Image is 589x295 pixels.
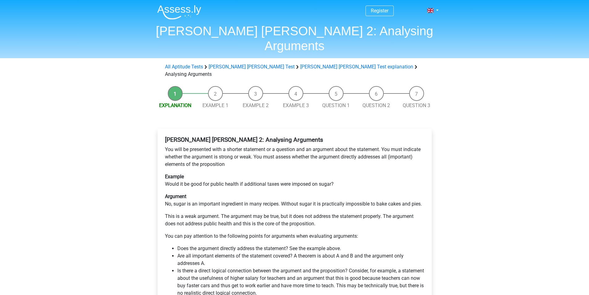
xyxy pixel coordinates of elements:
img: Assessly [157,5,201,20]
div: Analysing Arguments [162,63,427,78]
b: [PERSON_NAME] [PERSON_NAME] 2: Analysing Arguments [165,136,323,143]
p: No, sugar is an important ingredient in many recipes. Without sugar it is practically impossible ... [165,193,424,208]
a: [PERSON_NAME] [PERSON_NAME] Test [209,64,295,70]
h1: [PERSON_NAME] [PERSON_NAME] 2: Analysing Arguments [152,24,437,53]
li: Are all important elements of the statement covered? A theorem is about A and B and the argument ... [177,252,424,267]
b: Argument [165,193,186,199]
a: [PERSON_NAME] [PERSON_NAME] Test explanation [300,64,413,70]
p: Would it be good for public health if additional taxes were imposed on sugar? [165,173,424,188]
a: Question 3 [403,102,430,108]
p: You will be presented with a shorter statement or a question and an argument about the statement.... [165,146,424,168]
a: Explanation [159,102,191,108]
p: You can pay attention to the following points for arguments when evaluating arguments: [165,232,424,240]
p: This is a weak argument. The argument may be true, but it does not address the statement properly... [165,213,424,228]
a: Example 2 [243,102,269,108]
li: Does the argument directly address the statement? See the example above. [177,245,424,252]
b: Example [165,174,184,180]
a: Question 2 [362,102,390,108]
a: All Aptitude Tests [165,64,203,70]
a: Register [371,8,388,14]
a: Example 1 [202,102,228,108]
a: Example 3 [283,102,309,108]
a: Question 1 [322,102,350,108]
